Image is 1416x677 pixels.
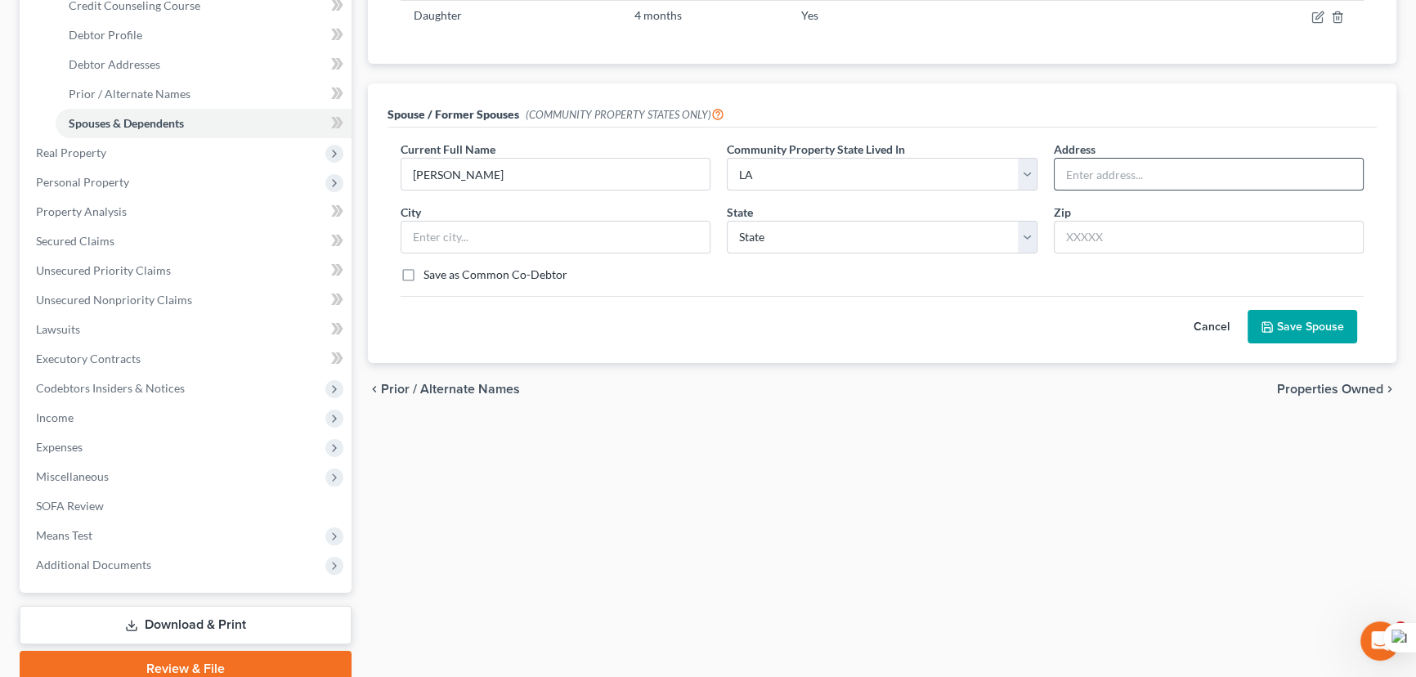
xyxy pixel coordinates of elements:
[1054,204,1071,221] label: Zip
[36,558,151,572] span: Additional Documents
[23,197,352,226] a: Property Analysis
[36,175,129,189] span: Personal Property
[23,315,352,344] a: Lawsuits
[23,226,352,256] a: Secured Claims
[1394,621,1407,634] span: 3
[36,146,106,159] span: Real Property
[727,204,753,221] label: State
[69,57,160,71] span: Debtor Addresses
[36,440,83,454] span: Expenses
[727,142,905,156] span: Community Property State Lived In
[36,352,141,365] span: Executory Contracts
[36,204,127,218] span: Property Analysis
[526,108,724,121] span: (COMMUNITY PROPERTY STATES ONLY)
[36,381,185,395] span: Codebtors Insiders & Notices
[36,499,104,513] span: SOFA Review
[368,383,520,396] button: chevron_left Prior / Alternate Names
[1055,159,1363,190] input: Enter address...
[1054,141,1096,158] label: Address
[388,107,519,121] span: Spouse / Former Spouses
[23,344,352,374] a: Executory Contracts
[36,263,171,277] span: Unsecured Priority Claims
[36,469,109,483] span: Miscellaneous
[1176,311,1248,343] button: Cancel
[423,267,567,283] label: Save as Common Co-Debtor
[20,606,352,644] a: Download & Print
[23,491,352,521] a: SOFA Review
[381,383,520,396] span: Prior / Alternate Names
[1054,221,1364,253] input: XXXXX
[23,285,352,315] a: Unsecured Nonpriority Claims
[401,204,421,221] label: City
[401,159,710,190] input: Enter name...
[1277,383,1383,396] span: Properties Owned
[69,116,184,130] span: Spouses & Dependents
[36,234,114,248] span: Secured Claims
[23,256,352,285] a: Unsecured Priority Claims
[401,222,710,253] input: Enter city...
[69,87,190,101] span: Prior / Alternate Names
[1248,310,1357,344] button: Save Spouse
[56,79,352,109] a: Prior / Alternate Names
[1277,383,1396,396] button: Properties Owned chevron_right
[1383,383,1396,396] i: chevron_right
[401,142,495,156] span: Current Full Name
[36,322,80,336] span: Lawsuits
[1360,621,1400,661] iframe: Intercom live chat
[56,109,352,138] a: Spouses & Dependents
[69,28,142,42] span: Debtor Profile
[36,410,74,424] span: Income
[368,383,381,396] i: chevron_left
[56,20,352,50] a: Debtor Profile
[36,528,92,542] span: Means Test
[56,50,352,79] a: Debtor Addresses
[36,293,192,307] span: Unsecured Nonpriority Claims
